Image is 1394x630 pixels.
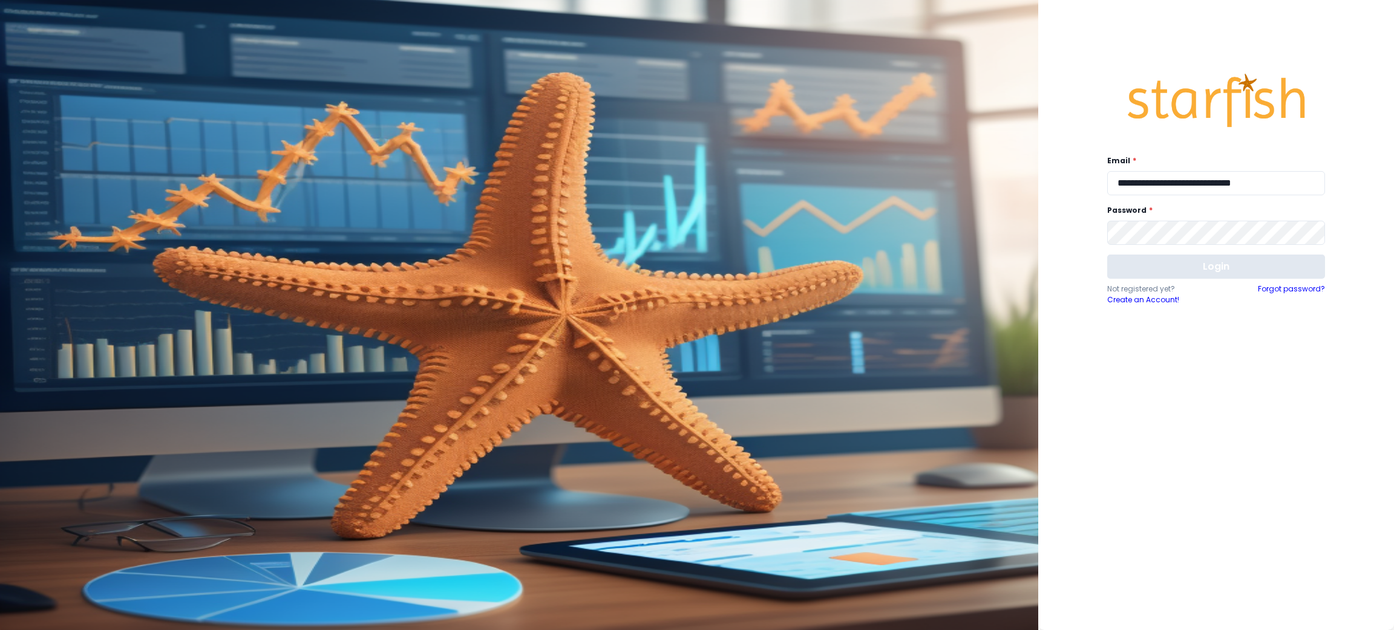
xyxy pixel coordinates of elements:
label: Email [1107,155,1318,166]
img: Logo.42cb71d561138c82c4ab.png [1125,62,1307,138]
p: Not registered yet? [1107,284,1216,294]
button: Login [1107,255,1325,279]
a: Create an Account! [1107,294,1216,305]
label: Password [1107,205,1318,216]
a: Forgot password? [1258,284,1325,305]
